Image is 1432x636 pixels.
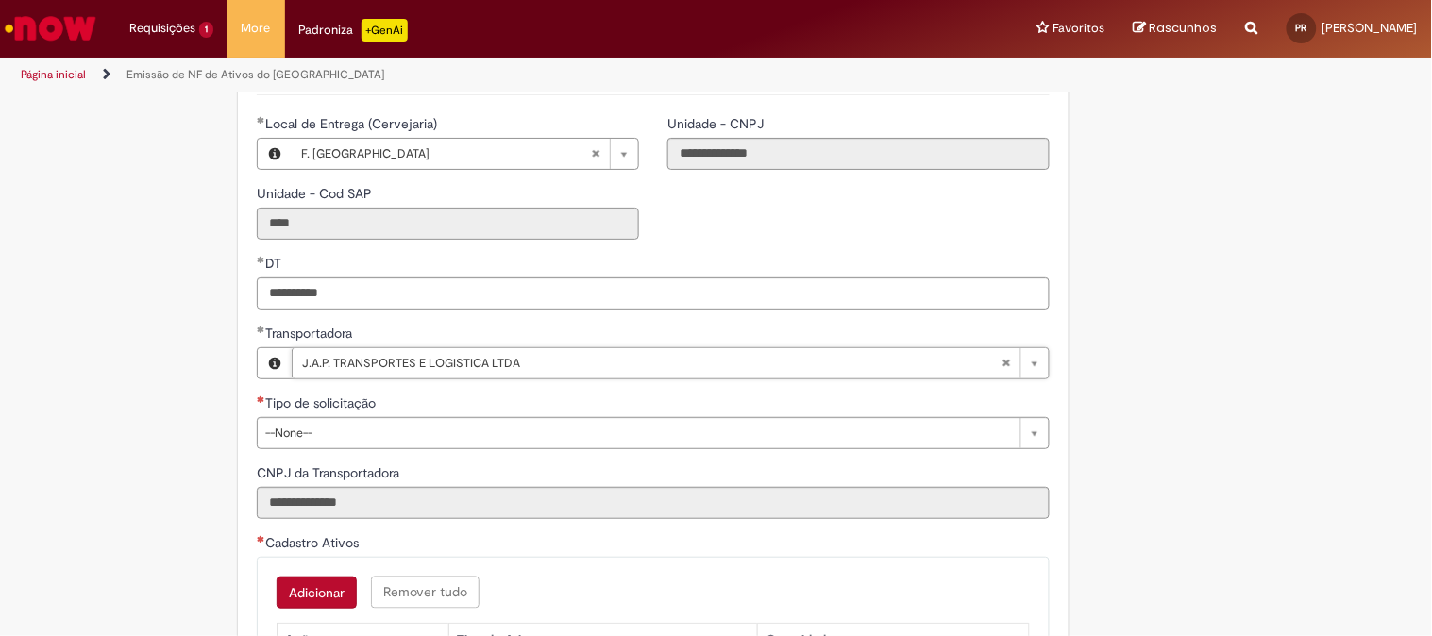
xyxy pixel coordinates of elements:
button: Local de Entrega (Cervejaria), Visualizar este registro F. Jundiaí [258,139,292,169]
input: CNPJ da Transportadora [257,487,1050,519]
span: --None-- [265,418,1011,448]
span: 1 [199,22,213,38]
span: Necessários - Transportadora [265,325,356,342]
a: Página inicial [21,67,86,82]
abbr: Limpar campo Local de Entrega (Cervejaria) [581,139,610,169]
input: Unidade - Cod SAP [257,208,639,240]
span: Obrigatório Preenchido [257,326,265,333]
span: Necessários [257,395,265,403]
span: More [242,19,271,38]
a: Rascunhos [1134,20,1218,38]
button: Transportadora, Visualizar este registro J.A.P. TRANSPORTES E LOGISTICA LTDA [258,348,292,378]
p: +GenAi [362,19,408,42]
span: Necessários - Local de Entrega (Cervejaria) [265,115,441,132]
span: Tipo de solicitação [265,394,379,411]
input: DT [257,277,1050,310]
button: Adicionar uma linha para Cadastro Ativos [277,577,357,609]
span: Cadastro Ativos [265,534,362,551]
span: Somente leitura - DT [265,255,285,272]
input: Unidade - CNPJ [667,138,1050,170]
label: Somente leitura - Unidade - Cod SAP [257,184,376,203]
span: Somente leitura - CNPJ da Transportadora [257,464,403,481]
span: Somente leitura - Unidade - Cod SAP [257,185,376,202]
span: Rascunhos [1150,19,1218,37]
span: F. [GEOGRAPHIC_DATA] [301,139,591,169]
span: Favoritos [1053,19,1105,38]
span: Necessários [257,535,265,543]
ul: Trilhas de página [14,58,940,92]
div: Padroniza [299,19,408,42]
a: J.A.P. TRANSPORTES E LOGISTICA LTDALimpar campo Transportadora [292,348,1049,378]
span: [PERSON_NAME] [1322,20,1418,36]
label: Somente leitura - Unidade - CNPJ [667,114,767,133]
abbr: Limpar campo Transportadora [992,348,1020,378]
span: Requisições [129,19,195,38]
span: Obrigatório Preenchido [257,116,265,124]
a: F. [GEOGRAPHIC_DATA]Limpar campo Local de Entrega (Cervejaria) [292,139,638,169]
span: J.A.P. TRANSPORTES E LOGISTICA LTDA [302,348,1002,378]
img: ServiceNow [2,9,99,47]
a: Emissão de NF de Ativos do [GEOGRAPHIC_DATA] [126,67,384,82]
span: Somente leitura - Unidade - CNPJ [667,115,767,132]
span: PR [1296,22,1307,34]
span: Obrigatório Preenchido [257,256,265,263]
